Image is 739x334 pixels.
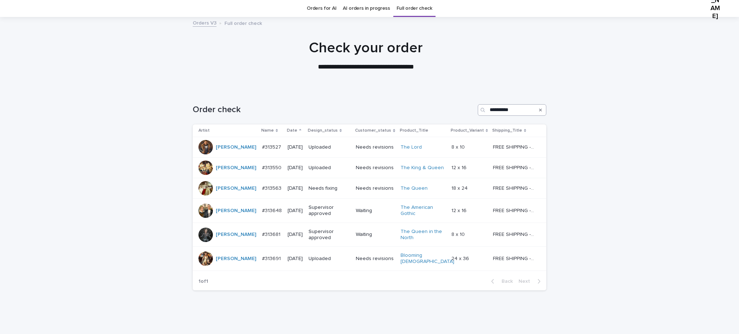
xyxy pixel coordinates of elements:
[519,279,534,284] span: Next
[400,127,428,135] p: Product_Title
[309,256,350,262] p: Uploaded
[216,165,256,171] a: [PERSON_NAME]
[262,143,283,150] p: #313527
[309,144,350,150] p: Uploaded
[193,199,546,223] tr: [PERSON_NAME] #313648#313648 [DATE]Supervisor approvedWaitingThe American Gothic 12 x 1612 x 16 F...
[216,232,256,238] a: [PERSON_NAME]
[288,185,303,192] p: [DATE]
[356,256,394,262] p: Needs revisions
[262,184,283,192] p: #313563
[451,230,466,238] p: 8 x 10
[485,278,516,285] button: Back
[193,247,546,271] tr: [PERSON_NAME] #313691#313691 [DATE]UploadedNeeds revisionsBlooming [DEMOGRAPHIC_DATA] 24 x 3624 x...
[356,144,394,150] p: Needs revisions
[216,208,256,214] a: [PERSON_NAME]
[193,18,217,27] a: Orders V3
[193,137,546,158] tr: [PERSON_NAME] #313527#313527 [DATE]UploadedNeeds revisionsThe Lord 8 x 108 x 10 FREE SHIPPING - p...
[288,144,303,150] p: [DATE]
[401,252,454,265] a: Blooming [DEMOGRAPHIC_DATA]
[401,144,422,150] a: The Lord
[493,184,536,192] p: FREE SHIPPING - preview in 1-2 business days, after your approval delivery will take 5-10 b.d.
[493,254,536,262] p: FREE SHIPPING - preview in 1-2 business days, after your approval delivery will take 5-10 b.d.
[193,178,546,199] tr: [PERSON_NAME] #313563#313563 [DATE]Needs fixingNeeds revisionsThe Queen 18 x 2418 x 24 FREE SHIPP...
[356,232,394,238] p: Waiting
[262,206,283,214] p: #313648
[288,232,303,238] p: [DATE]
[261,127,274,135] p: Name
[309,205,350,217] p: Supervisor approved
[309,165,350,171] p: Uploaded
[288,256,303,262] p: [DATE]
[198,127,210,135] p: Artist
[309,229,350,241] p: Supervisor approved
[451,206,468,214] p: 12 x 16
[493,230,536,238] p: FREE SHIPPING - preview in 1-2 business days, after your approval delivery will take 5-10 b.d.
[451,254,471,262] p: 24 x 36
[262,230,282,238] p: #313681
[189,39,543,57] h1: Check your order
[356,165,394,171] p: Needs revisions
[356,208,394,214] p: Waiting
[287,127,297,135] p: Date
[493,163,536,171] p: FREE SHIPPING - preview in 1-2 business days, after your approval delivery will take 5-10 b.d.
[262,254,282,262] p: #313691
[401,229,446,241] a: The Queen in the North
[451,163,468,171] p: 12 x 16
[451,127,484,135] p: Product_Variant
[401,205,446,217] a: The American Gothic
[401,165,444,171] a: The King & Queen
[493,143,536,150] p: FREE SHIPPING - preview in 1-2 business days, after your approval delivery will take 5-10 b.d.
[355,127,391,135] p: Customer_status
[224,19,262,27] p: Full order check
[493,206,536,214] p: FREE SHIPPING - preview in 1-2 business days, after your approval delivery will take 5-10 b.d.
[451,184,469,192] p: 18 x 24
[478,104,546,116] input: Search
[401,185,428,192] a: The Queen
[451,143,466,150] p: 8 x 10
[216,256,256,262] a: [PERSON_NAME]
[492,127,522,135] p: Shipping_Title
[193,158,546,178] tr: [PERSON_NAME] #313550#313550 [DATE]UploadedNeeds revisionsThe King & Queen 12 x 1612 x 16 FREE SH...
[262,163,283,171] p: #313550
[288,208,303,214] p: [DATE]
[356,185,394,192] p: Needs revisions
[216,144,256,150] a: [PERSON_NAME]
[308,127,338,135] p: Design_status
[193,105,475,115] h1: Order check
[193,223,546,247] tr: [PERSON_NAME] #313681#313681 [DATE]Supervisor approvedWaitingThe Queen in the North 8 x 108 x 10 ...
[497,279,513,284] span: Back
[309,185,350,192] p: Needs fixing
[193,273,214,290] p: 1 of 1
[516,278,546,285] button: Next
[216,185,256,192] a: [PERSON_NAME]
[288,165,303,171] p: [DATE]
